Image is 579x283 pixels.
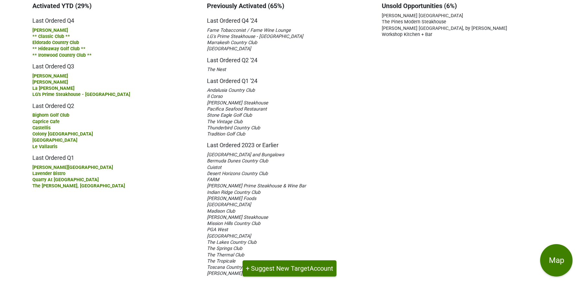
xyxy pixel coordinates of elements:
[207,252,244,258] span: The Thermal Club
[207,73,372,85] h5: Last Ordered Q1 '24
[310,265,333,272] span: Account
[32,79,68,85] span: [PERSON_NAME]
[207,40,257,45] span: Marrakesh Country Club
[207,34,303,39] span: LG's Prime Steakhouse - [GEOGRAPHIC_DATA]
[207,190,260,195] span: Indian Ridge Country Club
[32,40,79,45] span: Eldorado Country Club
[207,94,222,99] span: Il Corso
[32,177,99,183] span: Quarry At [GEOGRAPHIC_DATA]
[207,28,291,33] span: Fame Tobacconist / Fame Wine Lounge
[243,260,336,277] button: + Suggest New TargetAccount
[32,73,68,79] span: [PERSON_NAME]
[207,265,253,270] span: Toscana Country Club
[382,13,463,18] span: [PERSON_NAME] [GEOGRAPHIC_DATA]
[32,171,65,176] span: Lavender Bistro
[32,119,60,124] span: Caprice Cafe
[207,183,306,189] span: [PERSON_NAME] Prime Steakhouse & Wine Bar
[32,2,197,10] h3: Activated YTD (29%)
[32,28,68,33] span: [PERSON_NAME]
[32,165,113,170] span: [PERSON_NAME][GEOGRAPHIC_DATA]
[207,152,284,158] span: [GEOGRAPHIC_DATA] and Bungalows
[207,100,268,106] span: [PERSON_NAME] Steakhouse
[32,183,125,189] span: The [PERSON_NAME], [GEOGRAPHIC_DATA]
[32,46,85,52] span: ** Hideaway Golf Club **
[382,26,507,31] span: [PERSON_NAME] [GEOGRAPHIC_DATA], by [PERSON_NAME]
[207,177,219,183] span: FARM
[207,137,372,149] h5: Last Ordered 2023 or Earlier
[207,165,221,170] span: Cuistot
[382,32,432,37] span: Workshop Kitchen + Bar
[382,2,547,10] h3: Unsold Opportunities (6%)
[207,131,245,137] span: Tradition Golf Club
[32,98,197,110] h5: Last Ordered Q2
[207,171,268,176] span: Desert Horizons Country Club
[32,86,74,91] span: La [PERSON_NAME]
[207,12,372,24] h5: Last Ordered Q4 '24
[32,12,197,24] h5: Last Ordered Q4
[32,112,69,118] span: Bighorn Golf Club
[32,131,93,137] span: Colony [GEOGRAPHIC_DATA]
[32,58,197,70] h5: Last Ordered Q3
[207,52,372,64] h5: Last Ordered Q2 '24
[32,137,77,143] span: [GEOGRAPHIC_DATA]
[32,92,130,97] span: LG's Prime Steakhouse - [GEOGRAPHIC_DATA]
[207,88,255,93] span: Andalusia Country Club
[207,233,251,239] span: [GEOGRAPHIC_DATA]
[207,271,273,276] span: [PERSON_NAME]'s Desert Turtle
[207,106,267,112] span: Pacifica Seafood Restaurant
[207,67,226,72] span: The Nest
[32,53,92,58] span: ** Ironwood Country Club **
[207,258,235,264] span: The Tropicale
[207,215,268,220] span: [PERSON_NAME] Steakhouse
[382,19,446,25] span: The Pines Modern Steakhouse
[207,246,242,251] span: The Springs Club
[207,208,235,214] span: Madison Club
[207,2,372,10] h3: Previously Activated (65%)
[207,202,251,207] span: [GEOGRAPHIC_DATA]
[207,221,260,226] span: Mission Hills Country Club
[207,119,243,124] span: The Vintage Club
[32,144,57,149] span: Le Vallauris
[32,149,197,161] h5: Last Ordered Q1
[540,244,573,277] button: Map
[207,112,252,118] span: Stone Eagle Golf Club
[207,125,260,131] span: Thunderbird Country Club
[32,125,51,131] span: Castellis
[207,227,228,232] span: PGA West
[207,46,251,52] span: [GEOGRAPHIC_DATA]
[207,158,268,164] span: Bermuda Dunes Country Club
[207,196,256,201] span: [PERSON_NAME] Foods
[207,240,256,245] span: The Lakes Country Club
